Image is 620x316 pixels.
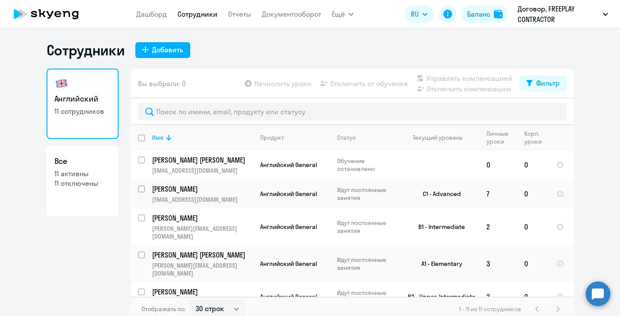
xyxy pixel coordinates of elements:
button: Ещё [332,5,354,23]
input: Поиск по имени, email, продукту или статусу [138,103,567,120]
span: Английский General [260,161,317,169]
div: Статус [337,134,356,142]
td: 2 [479,282,517,311]
span: RU [411,9,419,19]
div: Статус [337,134,397,142]
div: Текущий уровень [405,134,479,142]
div: Личные уроки [486,130,511,145]
div: Добавить [152,44,183,55]
p: Договор, FREEPLAY CONTRACTOR [518,4,599,25]
td: 0 [517,282,549,311]
p: Идут постоянные занятия [337,219,397,235]
p: [PERSON_NAME] [152,287,251,297]
div: Текущий уровень [413,134,463,142]
p: 11 отключены [54,178,111,188]
a: Отчеты [228,10,251,18]
span: Вы выбрали: 0 [138,78,186,89]
td: A1 - Elementary [398,245,479,282]
p: Идут постоянные занятия [337,186,397,202]
td: 0 [517,245,549,282]
div: Корп. уроки [524,130,549,145]
button: Договор, FREEPLAY CONTRACTOR [513,4,613,25]
a: Английский11 сотрудников [47,69,119,139]
div: Продукт [260,134,284,142]
p: [PERSON_NAME][EMAIL_ADDRESS][DOMAIN_NAME] [152,225,253,240]
div: Продукт [260,134,330,142]
p: [PERSON_NAME] [PERSON_NAME] [152,250,251,260]
h3: Английский [54,93,111,105]
p: [PERSON_NAME] [152,213,251,223]
a: [PERSON_NAME] [PERSON_NAME] [152,250,253,260]
td: 0 [517,208,549,245]
p: [EMAIL_ADDRESS][DOMAIN_NAME] [152,196,253,203]
button: Балансbalance [462,5,508,23]
a: [PERSON_NAME] [152,213,253,223]
td: B2 - Upper-Intermediate [398,282,479,311]
td: C1 - Advanced [398,179,479,208]
span: Английский General [260,223,317,231]
a: [PERSON_NAME] [152,287,253,297]
div: Баланс [467,9,490,19]
img: balance [494,10,503,18]
a: Сотрудники [178,10,218,18]
h1: Сотрудники [47,41,125,59]
td: 0 [517,179,549,208]
span: Английский General [260,190,317,198]
p: [PERSON_NAME][EMAIL_ADDRESS][DOMAIN_NAME] [152,262,253,277]
p: [PERSON_NAME] [152,184,251,194]
span: Отображать по: [141,305,186,313]
td: 3 [479,245,517,282]
p: 11 активны [54,169,111,178]
td: 0 [479,150,517,179]
a: Все11 активны11 отключены [47,146,119,216]
td: 2 [479,208,517,245]
p: Идут постоянные занятия [337,256,397,272]
div: Личные уроки [486,130,517,145]
button: Добавить [135,42,190,58]
h3: Все [54,156,111,167]
div: Имя [152,134,163,142]
p: Обучение остановлено [337,157,397,173]
a: Документооборот [262,10,321,18]
td: 7 [479,179,517,208]
div: Корп. уроки [524,130,543,145]
img: english [54,76,69,91]
td: 0 [517,150,549,179]
span: 1 - 11 из 11 сотрудников [459,305,521,313]
a: [PERSON_NAME] [PERSON_NAME] [152,155,253,165]
div: Имя [152,134,253,142]
p: 11 сотрудников [54,106,111,116]
div: Фильтр [536,78,560,88]
td: B1 - Intermediate [398,208,479,245]
p: [EMAIL_ADDRESS][DOMAIN_NAME] [152,167,253,174]
p: Идут постоянные занятия [337,289,397,305]
button: RU [405,5,434,23]
span: Ещё [332,9,345,19]
a: [PERSON_NAME] [152,184,253,194]
span: Английский General [260,293,317,301]
button: Фильтр [519,76,567,91]
a: Дашборд [136,10,167,18]
span: Английский General [260,260,317,268]
p: [PERSON_NAME] [PERSON_NAME] [152,155,251,165]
